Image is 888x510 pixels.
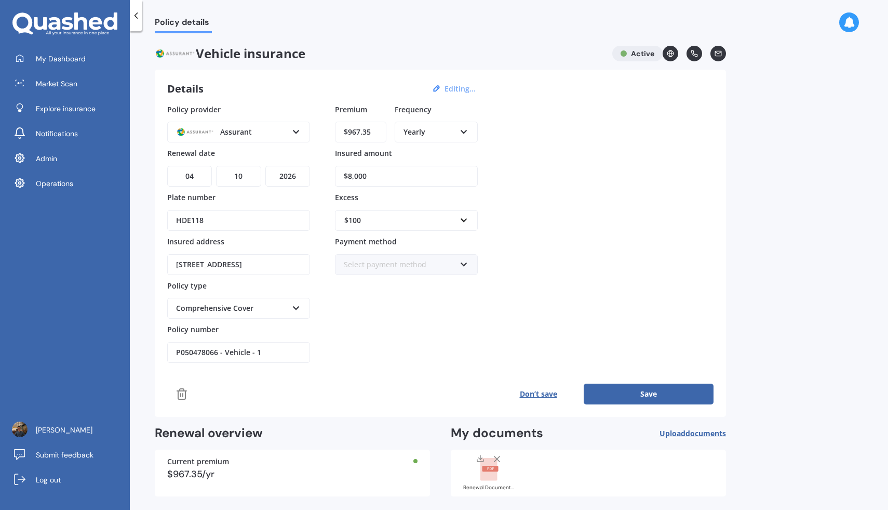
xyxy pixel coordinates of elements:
span: Policy provider [167,104,221,114]
button: Uploaddocuments [660,425,726,441]
span: Policy type [167,280,207,290]
button: Save [584,384,714,404]
input: Enter plate number [167,210,310,231]
div: Assurant [176,126,288,138]
h3: Details [167,82,204,96]
h2: My documents [451,425,543,441]
span: Market Scan [36,79,77,89]
span: Log out [36,475,61,485]
span: Submit feedback [36,450,93,460]
span: My Dashboard [36,54,86,64]
span: Insured amount [335,148,392,158]
span: Admin [36,153,57,164]
span: Plate number [167,192,216,202]
input: Enter amount [335,122,386,142]
input: Enter policy number [167,342,310,363]
span: Vehicle insurance [155,46,604,61]
a: [PERSON_NAME] [8,420,130,440]
div: $967.35/yr [167,469,418,479]
a: Admin [8,148,130,169]
span: Payment method [335,237,397,246]
span: Frequency [395,104,432,114]
span: [PERSON_NAME] [36,425,92,435]
img: Assurant.png [176,125,214,139]
img: Assurant.png [155,46,196,61]
div: Comprehensive Cover [176,303,288,314]
span: documents [685,428,726,438]
button: Don’t save [493,384,584,404]
img: ACg8ocJLa-csUtcL-80ItbA20QSwDJeqfJvWfn8fgM9RBEIPTcSLDHdf=s96-c [12,422,28,437]
div: Yearly [403,126,455,138]
div: Renewal Document - MVI (Assurant)PDF_250921_114833.pdf [463,485,515,490]
a: Explore insurance [8,98,130,119]
span: Policy details [155,17,212,31]
a: Notifications [8,123,130,144]
button: Editing... [441,84,479,94]
a: My Dashboard [8,48,130,69]
a: Market Scan [8,73,130,94]
div: Select payment method [344,259,455,270]
a: Operations [8,173,130,194]
span: Operations [36,178,73,189]
a: Submit feedback [8,444,130,465]
span: Excess [335,192,358,202]
input: Enter amount [335,166,478,187]
div: Current premium [167,458,418,465]
span: Explore insurance [36,103,96,114]
span: Notifications [36,128,78,139]
input: Enter address [167,254,310,275]
span: Policy number [167,324,219,334]
a: Log out [8,469,130,490]
h2: Renewal overview [155,425,430,441]
span: Upload [660,429,726,438]
span: Insured address [167,237,224,246]
span: Renewal date [167,148,215,158]
span: Premium [335,104,367,114]
div: $100 [344,215,456,226]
